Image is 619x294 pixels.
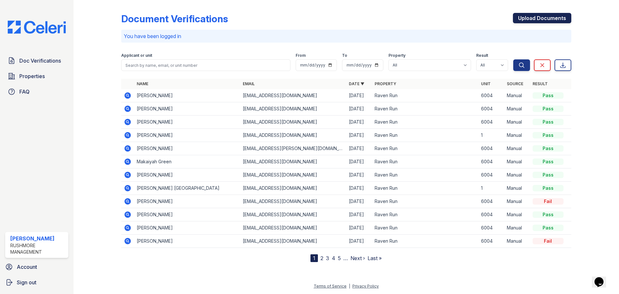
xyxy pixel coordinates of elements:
td: Manual [504,221,530,235]
td: [EMAIL_ADDRESS][DOMAIN_NAME] [240,195,346,208]
a: Sign out [3,276,71,289]
td: 1 [478,182,504,195]
td: [DATE] [346,142,372,155]
td: [PERSON_NAME] [134,221,240,235]
td: Raven Run [372,208,478,221]
td: [PERSON_NAME] [134,168,240,182]
td: Manual [504,235,530,248]
td: Manual [504,195,530,208]
input: Search by name, email, or unit number [121,59,290,71]
td: 6004 [478,195,504,208]
p: You have been logged in [124,32,569,40]
a: 2 [320,255,323,261]
td: [DATE] [346,116,372,129]
td: [DATE] [346,221,372,235]
a: Properties [5,70,68,83]
a: 4 [332,255,335,261]
div: | [349,284,350,289]
span: Account [17,263,37,271]
td: Raven Run [372,182,478,195]
td: [DATE] [346,102,372,116]
div: Rushmore Management [10,242,66,255]
td: Raven Run [372,116,478,129]
td: [DATE] [346,155,372,168]
label: Applicant or unit [121,53,152,58]
td: [PERSON_NAME] [134,129,240,142]
td: [EMAIL_ADDRESS][DOMAIN_NAME] [240,155,346,168]
div: Pass [533,106,564,112]
td: Raven Run [372,221,478,235]
label: Result [476,53,488,58]
span: FAQ [19,88,30,96]
div: Pass [533,225,564,231]
a: Name [137,81,148,86]
td: [DATE] [346,168,372,182]
a: Next › [350,255,365,261]
a: Unit [481,81,491,86]
label: Property [388,53,406,58]
a: Result [533,81,548,86]
div: Pass [533,145,564,152]
td: 6004 [478,208,504,221]
div: Pass [533,92,564,99]
td: [PERSON_NAME] [134,102,240,116]
a: Account [3,260,71,273]
td: 6004 [478,116,504,129]
td: Manual [504,208,530,221]
td: [DATE] [346,129,372,142]
td: [EMAIL_ADDRESS][DOMAIN_NAME] [240,89,346,102]
a: Terms of Service [314,284,347,289]
td: Raven Run [372,195,478,208]
a: Privacy Policy [352,284,379,289]
td: [EMAIL_ADDRESS][DOMAIN_NAME] [240,129,346,142]
img: CE_Logo_Blue-a8612792a0a2168367f1c8372b55b34899dd931a85d93a1a3d3e32e68fde9ad4.png [3,21,71,34]
div: Pass [533,158,564,165]
td: [DATE] [346,208,372,221]
td: Raven Run [372,155,478,168]
a: 3 [326,255,329,261]
td: Manual [504,168,530,182]
iframe: chat widget [592,268,613,288]
span: Properties [19,72,45,80]
label: From [296,53,306,58]
a: Date ▼ [349,81,364,86]
td: [EMAIL_ADDRESS][DOMAIN_NAME] [240,102,346,116]
a: Last » [368,255,382,261]
a: 5 [338,255,341,261]
td: [PERSON_NAME] [134,208,240,221]
div: Pass [533,172,564,178]
a: Source [507,81,523,86]
td: Raven Run [372,129,478,142]
td: [EMAIL_ADDRESS][DOMAIN_NAME] [240,221,346,235]
td: 1 [478,129,504,142]
td: 6004 [478,89,504,102]
td: [DATE] [346,182,372,195]
td: [PERSON_NAME] [134,89,240,102]
td: 6004 [478,235,504,248]
td: Raven Run [372,89,478,102]
div: Document Verifications [121,13,228,25]
a: Property [375,81,396,86]
td: Raven Run [372,142,478,155]
a: Upload Documents [513,13,571,23]
td: [PERSON_NAME] [134,142,240,155]
label: To [342,53,347,58]
td: 6004 [478,168,504,182]
span: Doc Verifications [19,57,61,65]
div: Pass [533,119,564,125]
div: Fail [533,198,564,205]
td: Manual [504,102,530,116]
td: Raven Run [372,235,478,248]
span: Sign out [17,279,36,286]
td: [EMAIL_ADDRESS][DOMAIN_NAME] [240,116,346,129]
td: [PERSON_NAME] [GEOGRAPHIC_DATA] [134,182,240,195]
td: Manual [504,155,530,168]
td: Manual [504,129,530,142]
td: Manual [504,182,530,195]
div: Fail [533,238,564,244]
td: [PERSON_NAME] [134,116,240,129]
td: Raven Run [372,168,478,182]
td: Manual [504,142,530,155]
td: [PERSON_NAME] [134,195,240,208]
